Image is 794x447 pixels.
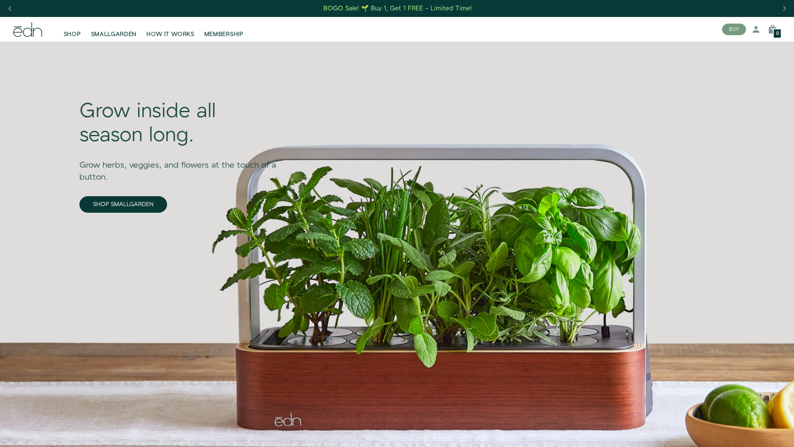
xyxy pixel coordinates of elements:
a: SHOP [59,20,86,38]
a: SHOP SMALLGARDEN [79,196,167,213]
a: BOGO Sale! 🌱 Buy 1, Get 1 FREE – Limited Time! [323,2,473,15]
span: SHOP [64,30,81,38]
div: Grow herbs, veggies, and flowers at the touch of a button. [79,148,280,183]
button: BUY [722,24,746,35]
span: 0 [776,31,779,36]
div: BOGO Sale! 🌱 Buy 1, Get 1 FREE – Limited Time! [323,4,472,13]
span: SMALLGARDEN [91,30,137,38]
div: Grow inside all season long. [79,100,280,147]
span: MEMBERSHIP [204,30,244,38]
a: SMALLGARDEN [86,20,142,38]
a: HOW IT WORKS [141,20,199,38]
span: HOW IT WORKS [146,30,194,38]
a: MEMBERSHIP [199,20,249,38]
